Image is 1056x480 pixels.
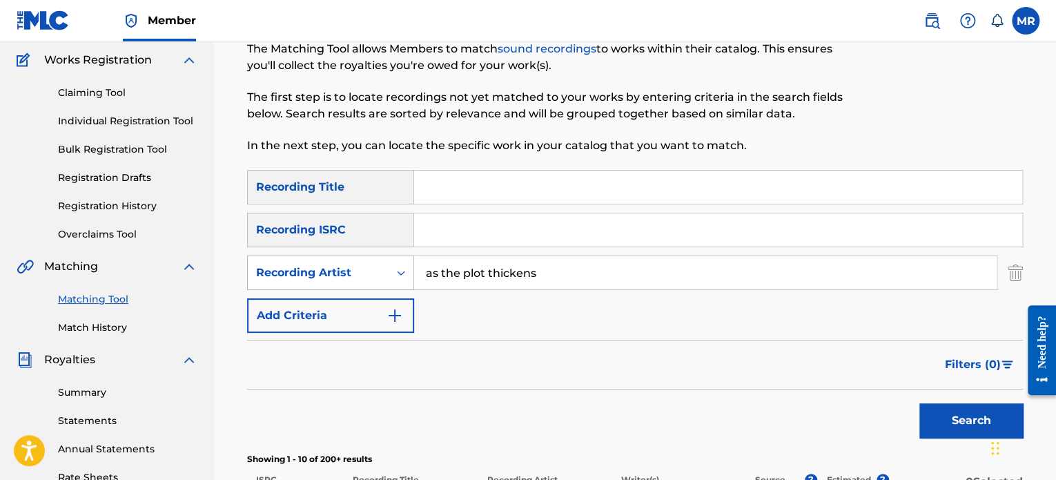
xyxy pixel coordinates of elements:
div: User Menu [1012,7,1039,35]
img: filter [1001,361,1013,369]
span: Member [148,12,196,28]
p: In the next step, you can locate the specific work in your catalog that you want to match. [247,137,844,154]
span: Matching [44,258,98,275]
div: Recording Artist [256,265,380,281]
a: Matching Tool [58,292,197,307]
img: expand [181,352,197,368]
a: Public Search [918,7,946,35]
img: Works Registration [17,52,35,68]
p: Showing 1 - 10 of 200+ results [247,453,1023,465]
a: Annual Statements [58,442,197,457]
button: Search [919,403,1023,438]
img: MLC Logo [17,10,70,30]
p: The first step is to locate recordings not yet matched to your works by entering criteria in the ... [247,89,844,122]
p: The Matching Tool allows Members to match to works within their catalog. This ensures you'll coll... [247,41,844,74]
a: Registration Drafts [58,171,197,185]
img: expand [181,52,197,68]
span: Works Registration [44,52,152,68]
img: help [959,12,976,29]
img: search [923,12,940,29]
img: 9d2ae6d4665cec9f34b9.svg [387,307,403,324]
img: Matching [17,258,34,275]
a: sound recordings [498,42,596,55]
a: Bulk Registration Tool [58,142,197,157]
img: Top Rightsholder [123,12,139,29]
a: Overclaims Tool [58,227,197,242]
button: Add Criteria [247,298,414,333]
img: Royalties [17,352,33,368]
a: Statements [58,414,197,428]
span: Royalties [44,352,95,368]
div: Drag [991,428,999,469]
img: expand [181,258,197,275]
form: Search Form [247,170,1023,445]
a: Individual Registration Tool [58,114,197,128]
button: Filters (0) [937,347,1023,382]
img: Delete Criterion [1008,256,1023,290]
a: Claiming Tool [58,86,197,100]
a: Registration History [58,199,197,213]
a: Match History [58,320,197,335]
iframe: Chat Widget [987,414,1056,480]
div: Notifications [990,14,1004,28]
a: Summary [58,385,197,400]
div: Help [954,7,981,35]
iframe: Resource Center [1017,295,1056,406]
span: Filters ( 0 ) [945,356,1001,373]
